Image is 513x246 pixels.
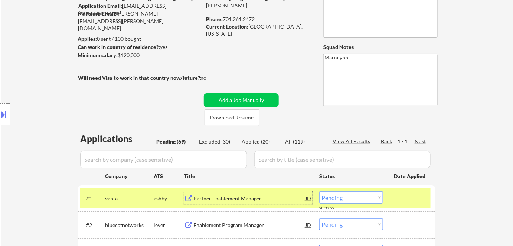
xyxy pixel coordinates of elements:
div: JD [305,218,312,232]
strong: Applies: [78,36,97,42]
div: Back [381,138,393,145]
strong: Can work in country of residence?: [78,44,160,50]
strong: Application Email: [78,3,122,9]
div: 0 sent / 100 bought [78,35,201,43]
input: Search by title (case sensitive) [254,151,431,168]
strong: Phone: [206,16,223,22]
div: View All Results [333,138,372,145]
div: no [200,74,222,82]
div: Date Applied [394,173,427,180]
strong: Will need Visa to work in that country now/future?: [78,75,202,81]
div: [GEOGRAPHIC_DATA], [US_STATE] [206,23,311,37]
div: All (119) [285,138,322,145]
div: success [319,205,349,211]
div: ashby [154,195,184,202]
input: Search by company (case sensitive) [80,151,247,168]
button: Download Resume [205,109,259,126]
div: [EMAIL_ADDRESS][DOMAIN_NAME] [78,2,201,17]
div: Squad Notes [323,43,438,51]
div: Partner Enablement Manager [193,195,305,202]
div: Excluded (30) [199,138,236,145]
strong: Mailslurp Email: [78,10,117,17]
div: vanta [105,195,154,202]
div: Title [184,173,312,180]
strong: Current Location: [206,23,248,30]
div: 1 / 1 [398,138,415,145]
div: Status [319,169,383,183]
div: #2 [86,222,99,229]
div: lever [154,222,184,229]
div: Enablement Program Manager [193,222,305,229]
div: JD [305,191,312,205]
div: Applied (20) [242,138,279,145]
div: bluecatnetworks [105,222,154,229]
button: Add a Job Manually [204,93,279,107]
div: 701.261.2472 [206,16,311,23]
div: $120,000 [78,52,201,59]
div: [PERSON_NAME][EMAIL_ADDRESS][PERSON_NAME][DOMAIN_NAME] [78,10,201,32]
div: Pending (69) [156,138,193,145]
div: yes [78,43,199,51]
div: ATS [154,173,184,180]
div: Next [415,138,427,145]
div: #1 [86,195,99,202]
